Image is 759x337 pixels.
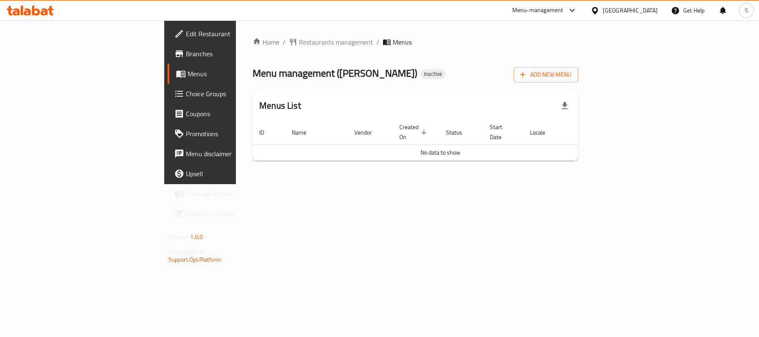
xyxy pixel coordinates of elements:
[168,232,189,242] span: Version:
[393,37,412,47] span: Menus
[168,144,291,164] a: Menu disclaimer
[186,169,284,179] span: Upsell
[514,67,578,82] button: Add New Menu
[512,5,564,15] div: Menu-management
[376,37,379,47] li: /
[566,120,629,145] th: Actions
[745,6,748,15] span: S
[168,184,291,204] a: Coverage Report
[259,100,301,112] h2: Menus List
[186,109,284,119] span: Coupons
[190,232,203,242] span: 1.0.0
[168,24,291,44] a: Edit Restaurant
[168,124,291,144] a: Promotions
[421,70,446,77] span: Inactive
[168,254,221,265] a: Support.OpsPlatform
[186,89,284,99] span: Choice Groups
[186,49,284,59] span: Branches
[530,127,556,137] span: Locale
[421,147,461,158] span: No data to show
[399,122,429,142] span: Created On
[446,127,473,137] span: Status
[253,37,578,47] nav: breadcrumb
[354,127,383,137] span: Vendor
[289,37,373,47] a: Restaurants management
[186,189,284,199] span: Coverage Report
[186,129,284,139] span: Promotions
[421,69,446,79] div: Inactive
[168,44,291,64] a: Branches
[168,84,291,104] a: Choice Groups
[186,209,284,219] span: Grocery Checklist
[186,149,284,159] span: Menu disclaimer
[186,29,284,39] span: Edit Restaurant
[188,69,284,79] span: Menus
[490,122,513,142] span: Start Date
[253,120,629,161] table: enhanced table
[603,6,658,15] div: [GEOGRAPHIC_DATA]
[292,127,317,137] span: Name
[253,64,417,82] span: Menu management ( [PERSON_NAME] )
[299,37,373,47] span: Restaurants management
[259,127,275,137] span: ID
[520,70,571,80] span: Add New Menu
[168,204,291,224] a: Grocery Checklist
[168,164,291,184] a: Upsell
[168,104,291,124] a: Coupons
[168,64,291,84] a: Menus
[168,246,207,257] span: Get support on:
[555,96,575,116] div: Export file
